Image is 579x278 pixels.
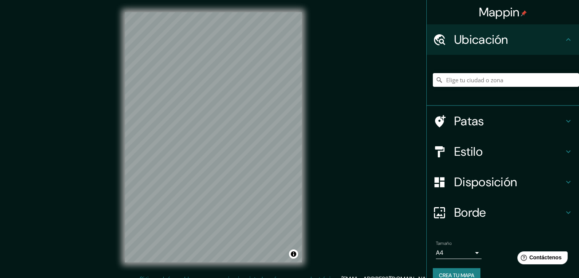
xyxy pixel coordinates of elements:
font: A4 [436,249,443,257]
div: Disposición [427,167,579,197]
button: Activar o desactivar atribución [289,249,298,259]
div: Estilo [427,136,579,167]
font: Ubicación [454,32,508,48]
div: Patas [427,106,579,136]
div: A4 [436,247,482,259]
img: pin-icon.png [521,10,527,16]
font: Patas [454,113,484,129]
div: Borde [427,197,579,228]
canvas: Mapa [125,12,302,262]
font: Mappin [479,4,520,20]
font: Borde [454,205,486,220]
font: Disposición [454,174,517,190]
div: Ubicación [427,24,579,55]
iframe: Lanzador de widgets de ayuda [511,248,571,270]
font: Estilo [454,144,483,160]
font: Tamaño [436,240,451,246]
input: Elige tu ciudad o zona [433,73,579,87]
